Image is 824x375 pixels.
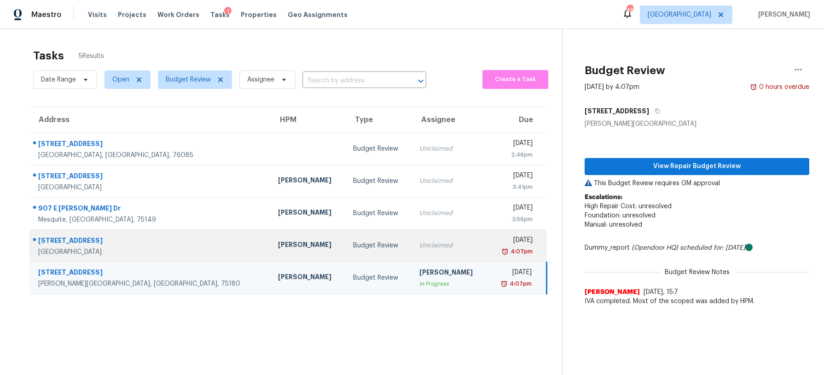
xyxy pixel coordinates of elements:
[118,10,146,19] span: Projects
[585,203,672,210] span: High Repair Cost: unresolved
[750,82,757,92] img: Overdue Alarm Icon
[278,208,339,219] div: [PERSON_NAME]
[495,235,533,247] div: [DATE]
[495,203,533,215] div: [DATE]
[648,10,711,19] span: [GEOGRAPHIC_DATA]
[585,66,665,75] h2: Budget Review
[419,241,480,250] div: Unclaimed
[210,12,230,18] span: Tasks
[278,176,339,187] div: [PERSON_NAME]
[38,171,263,183] div: [STREET_ADDRESS]
[31,10,62,19] span: Maestro
[166,75,211,84] span: Budget Review
[38,151,263,160] div: [GEOGRAPHIC_DATA], [GEOGRAPHIC_DATA], 76085
[495,139,533,150] div: [DATE]
[353,241,405,250] div: Budget Review
[419,268,480,279] div: [PERSON_NAME]
[495,268,532,279] div: [DATE]
[419,279,480,288] div: In Progress
[495,182,533,192] div: 3:41pm
[38,279,263,288] div: [PERSON_NAME][GEOGRAPHIC_DATA], [GEOGRAPHIC_DATA], 75180
[302,74,400,88] input: Search by address
[509,247,533,256] div: 4:07pm
[38,183,263,192] div: [GEOGRAPHIC_DATA]
[627,6,633,15] div: 48
[659,268,735,277] span: Budget Review Notes
[33,51,64,60] h2: Tasks
[419,144,480,153] div: Unclaimed
[353,144,405,153] div: Budget Review
[495,150,533,159] div: 2:46pm
[680,245,745,251] i: scheduled for: [DATE]
[412,107,487,133] th: Assignee
[482,70,548,89] button: Create a Task
[585,212,656,219] span: Foundation: unresolved
[644,289,678,295] span: [DATE], 15:7
[754,10,810,19] span: [PERSON_NAME]
[224,7,232,16] div: 1
[585,119,809,129] div: [PERSON_NAME][GEOGRAPHIC_DATA]
[585,82,639,92] div: [DATE] by 4:07pm
[41,75,76,84] span: Date Range
[585,222,642,228] span: Manual: unresolved
[346,107,412,133] th: Type
[353,273,405,282] div: Budget Review
[592,161,802,172] span: View Repair Budget Review
[29,107,271,133] th: Address
[632,245,678,251] i: (Opendoor HQ)
[79,52,104,61] span: 5 Results
[757,82,809,92] div: 0 hours overdue
[353,176,405,186] div: Budget Review
[585,106,649,116] h5: [STREET_ADDRESS]
[353,209,405,218] div: Budget Review
[585,287,640,297] span: [PERSON_NAME]
[38,268,263,279] div: [STREET_ADDRESS]
[585,179,809,188] p: This Budget Review requires GM approval
[38,236,263,247] div: [STREET_ADDRESS]
[419,209,480,218] div: Unclaimed
[157,10,199,19] span: Work Orders
[585,158,809,175] button: View Repair Budget Review
[278,272,339,284] div: [PERSON_NAME]
[500,279,508,288] img: Overdue Alarm Icon
[271,107,346,133] th: HPM
[508,279,532,288] div: 4:07pm
[38,139,263,151] div: [STREET_ADDRESS]
[585,194,622,200] b: Escalations:
[112,75,129,84] span: Open
[487,107,547,133] th: Due
[585,297,809,306] span: IVA completed. Most of the scoped was added by HPM.
[38,247,263,257] div: [GEOGRAPHIC_DATA]
[585,243,809,252] div: Dummy_report
[278,240,339,252] div: [PERSON_NAME]
[495,215,533,224] div: 3:56pm
[38,215,263,224] div: Mesquite, [GEOGRAPHIC_DATA], 75149
[414,75,427,88] button: Open
[88,10,107,19] span: Visits
[38,204,263,215] div: 907 E [PERSON_NAME] Dr
[288,10,348,19] span: Geo Assignments
[495,171,533,182] div: [DATE]
[501,247,509,256] img: Overdue Alarm Icon
[487,74,544,85] span: Create a Task
[649,103,662,119] button: Copy Address
[247,75,274,84] span: Assignee
[241,10,277,19] span: Properties
[419,176,480,186] div: Unclaimed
